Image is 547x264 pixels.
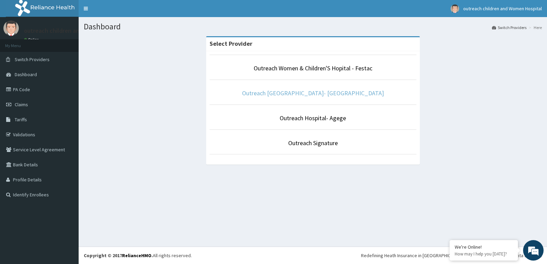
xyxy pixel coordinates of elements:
p: outreach children and Women Hospital [24,28,128,34]
strong: Copyright © 2017 . [84,252,153,259]
a: Outreach Signature [288,139,338,147]
li: Here [527,25,542,30]
p: How may I help you today? [455,251,513,257]
a: Switch Providers [492,25,526,30]
span: Tariffs [15,116,27,123]
strong: Select Provider [210,40,252,47]
a: Outreach [GEOGRAPHIC_DATA]- [GEOGRAPHIC_DATA] [242,89,384,97]
a: Online [24,37,40,42]
a: Outreach Hospital- Agege [280,114,346,122]
span: Switch Providers [15,56,50,62]
img: User Image [3,20,19,36]
span: outreach children and Women Hospital [463,5,542,12]
span: Dashboard [15,71,37,78]
a: Outreach Women & Children'S Hopital - Festac [254,64,372,72]
div: Redefining Heath Insurance in [GEOGRAPHIC_DATA] using Telemedicine and Data Science! [361,252,542,259]
span: Claims [15,101,28,108]
h1: Dashboard [84,22,542,31]
div: We're Online! [455,244,513,250]
a: RelianceHMO [122,252,151,259]
img: User Image [451,4,459,13]
footer: All rights reserved. [79,247,547,264]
